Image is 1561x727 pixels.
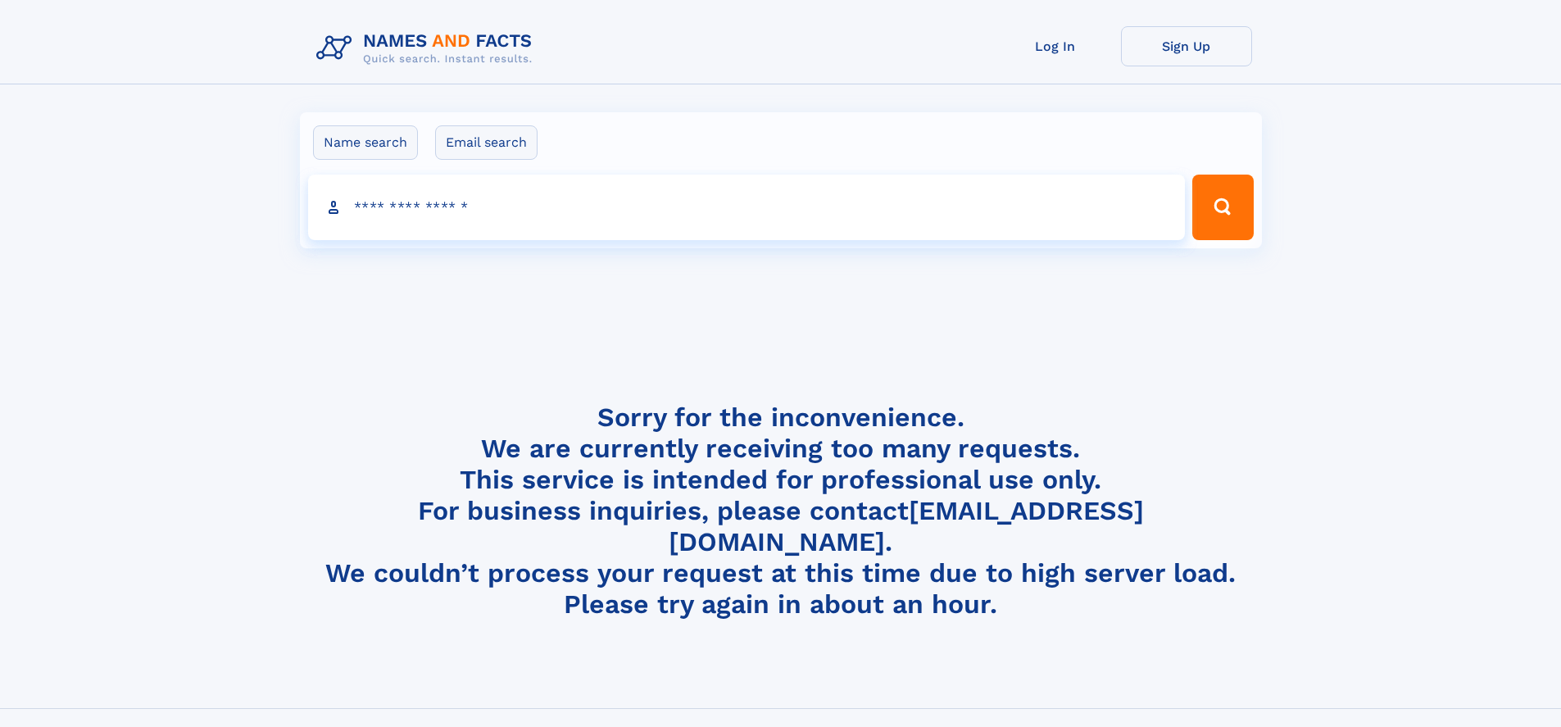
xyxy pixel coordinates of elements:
[1121,26,1252,66] a: Sign Up
[308,175,1186,240] input: search input
[990,26,1121,66] a: Log In
[1192,175,1253,240] button: Search Button
[313,125,418,160] label: Name search
[435,125,538,160] label: Email search
[669,495,1144,557] a: [EMAIL_ADDRESS][DOMAIN_NAME]
[310,26,546,70] img: Logo Names and Facts
[310,402,1252,620] h4: Sorry for the inconvenience. We are currently receiving too many requests. This service is intend...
